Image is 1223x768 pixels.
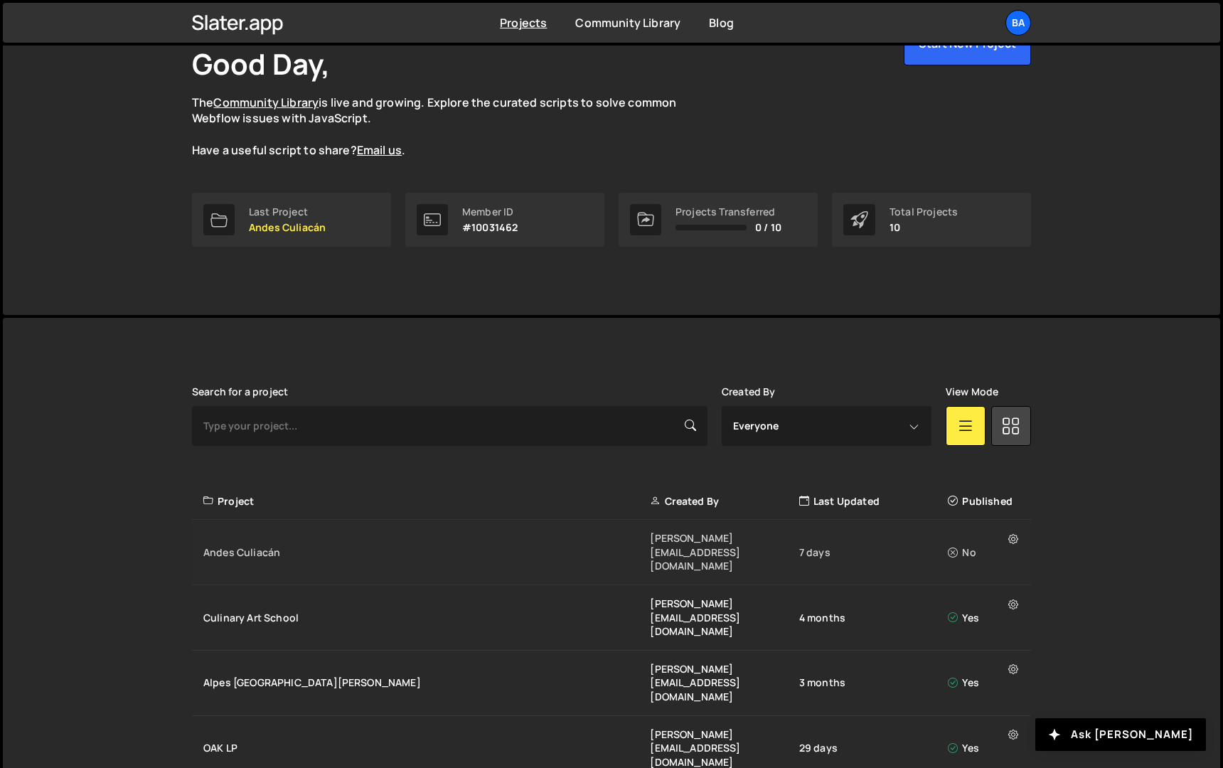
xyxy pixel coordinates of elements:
[203,676,650,690] div: Alpes [GEOGRAPHIC_DATA][PERSON_NAME]
[203,545,650,560] div: Andes Culiacán
[192,651,1031,716] a: Alpes [GEOGRAPHIC_DATA][PERSON_NAME] [PERSON_NAME][EMAIL_ADDRESS][DOMAIN_NAME] 3 months Yes
[799,494,948,508] div: Last Updated
[650,494,799,508] div: Created By
[192,386,288,398] label: Search for a project
[203,611,650,625] div: Culinary Art School
[755,222,781,233] span: 0 / 10
[948,545,1022,560] div: No
[650,597,799,639] div: [PERSON_NAME][EMAIL_ADDRESS][DOMAIN_NAME]
[799,741,948,755] div: 29 days
[890,206,958,218] div: Total Projects
[192,585,1031,651] a: Culinary Art School [PERSON_NAME][EMAIL_ADDRESS][DOMAIN_NAME] 4 months Yes
[462,222,518,233] p: #10031462
[1005,10,1031,36] a: Ba
[203,741,650,755] div: OAK LP
[722,386,776,398] label: Created By
[709,15,734,31] a: Blog
[799,611,948,625] div: 4 months
[575,15,680,31] a: Community Library
[192,406,707,446] input: Type your project...
[249,222,326,233] p: Andes Culiacán
[203,494,650,508] div: Project
[948,676,1022,690] div: Yes
[946,386,998,398] label: View Mode
[192,193,391,247] a: Last Project Andes Culiacán
[675,206,781,218] div: Projects Transferred
[799,545,948,560] div: 7 days
[249,206,326,218] div: Last Project
[192,95,704,159] p: The is live and growing. Explore the curated scripts to solve common Webflow issues with JavaScri...
[357,142,402,158] a: Email us
[500,15,547,31] a: Projects
[948,494,1022,508] div: Published
[192,44,330,83] h1: Good Day,
[799,676,948,690] div: 3 months
[1035,718,1206,751] button: Ask [PERSON_NAME]
[948,741,1022,755] div: Yes
[948,611,1022,625] div: Yes
[650,531,799,573] div: [PERSON_NAME][EMAIL_ADDRESS][DOMAIN_NAME]
[192,520,1031,585] a: Andes Culiacán [PERSON_NAME][EMAIL_ADDRESS][DOMAIN_NAME] 7 days No
[462,206,518,218] div: Member ID
[213,95,319,110] a: Community Library
[890,222,958,233] p: 10
[650,662,799,704] div: [PERSON_NAME][EMAIL_ADDRESS][DOMAIN_NAME]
